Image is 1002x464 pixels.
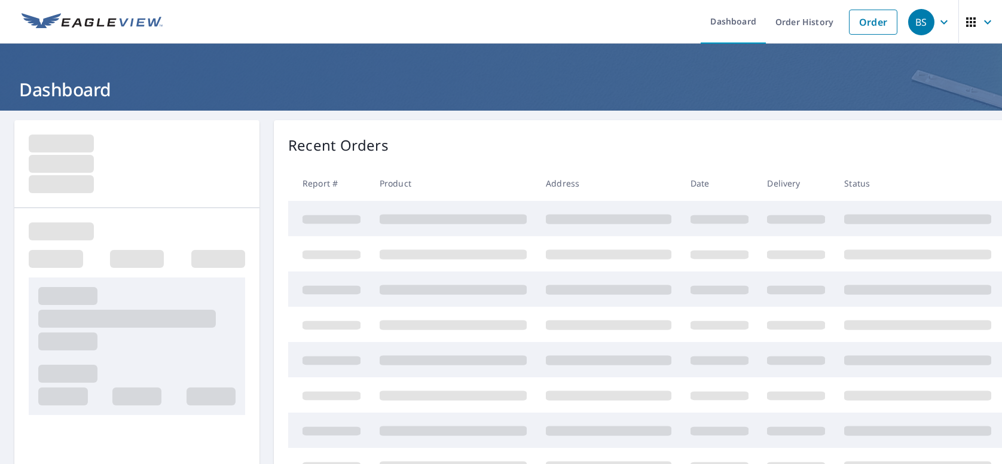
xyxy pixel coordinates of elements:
[681,166,758,201] th: Date
[288,135,389,156] p: Recent Orders
[757,166,835,201] th: Delivery
[835,166,1001,201] th: Status
[370,166,536,201] th: Product
[536,166,681,201] th: Address
[14,77,988,102] h1: Dashboard
[908,9,934,35] div: BS
[849,10,897,35] a: Order
[22,13,163,31] img: EV Logo
[288,166,370,201] th: Report #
